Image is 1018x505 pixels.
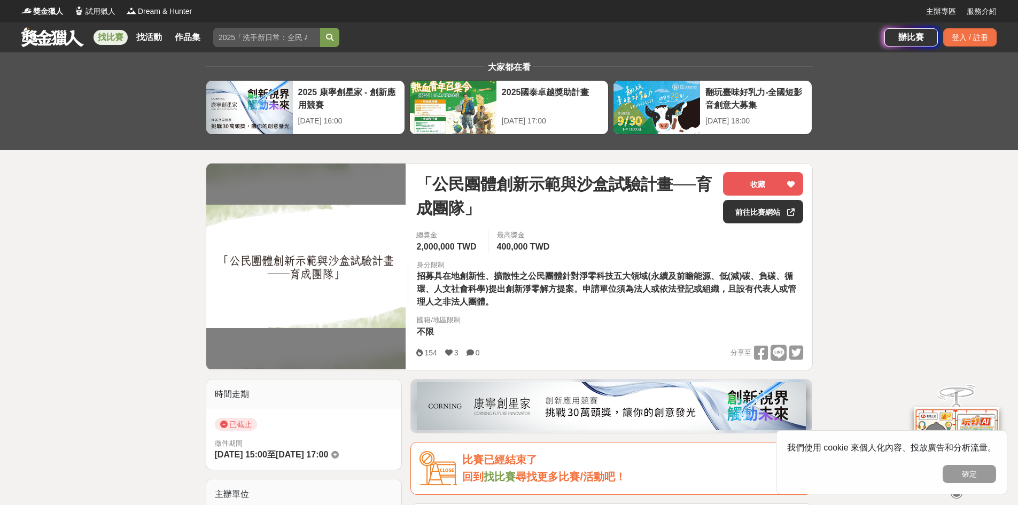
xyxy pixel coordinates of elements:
a: 前往比賽網站 [723,200,803,223]
span: 至 [267,450,276,459]
a: 2025 康寧創星家 - 創新應用競賽[DATE] 16:00 [206,80,405,135]
a: Logo試用獵人 [74,6,115,17]
span: 2,000,000 TWD [416,242,476,251]
div: 登入 / 註冊 [943,28,997,46]
a: 找活動 [132,30,166,45]
a: 作品集 [170,30,205,45]
a: 找比賽 [94,30,128,45]
div: 比賽已經結束了 [462,451,803,469]
div: 身分限制 [417,260,803,270]
span: 最高獎金 [497,230,553,240]
img: Logo [74,5,84,16]
span: Dream & Hunter [138,6,192,17]
a: LogoDream & Hunter [126,6,192,17]
input: 2025「洗手新日常：全民 ALL IN」洗手歌全台徵選 [213,28,320,47]
img: Logo [21,5,32,16]
img: Cover Image [206,205,406,328]
a: 辦比賽 [884,28,938,46]
button: 收藏 [723,172,803,196]
div: 國籍/地區限制 [417,315,461,325]
div: 2025 康寧創星家 - 創新應用競賽 [298,86,399,110]
div: 時間走期 [206,379,402,409]
span: 「公民團體創新示範與沙盒試驗計畫──育成團隊」 [416,172,714,220]
span: 總獎金 [416,230,479,240]
span: 回到 [462,471,484,483]
span: [DATE] 17:00 [276,450,328,459]
a: 服務介紹 [967,6,997,17]
img: d2146d9a-e6f6-4337-9592-8cefde37ba6b.png [914,403,999,475]
span: 我們使用 cookie 來個人化內容、投放廣告和分析流量。 [787,443,996,452]
span: 獎金獵人 [33,6,63,17]
div: 翻玩臺味好乳力-全國短影音創意大募集 [705,86,806,110]
a: Logo獎金獵人 [21,6,63,17]
span: 試用獵人 [86,6,115,17]
span: 400,000 TWD [497,242,550,251]
a: 主辦專區 [926,6,956,17]
div: [DATE] 18:00 [705,115,806,127]
span: 3 [454,348,459,357]
span: 已截止 [215,418,257,431]
img: Logo [126,5,137,16]
span: 尋找更多比賽/活動吧！ [516,471,626,483]
a: 2025國泰卓越獎助計畫[DATE] 17:00 [409,80,609,135]
span: 不限 [417,327,434,336]
button: 確定 [943,465,996,483]
span: 大家都在看 [485,63,533,72]
div: [DATE] 16:00 [298,115,399,127]
img: be6ed63e-7b41-4cb8-917a-a53bd949b1b4.png [417,382,806,430]
span: [DATE] 15:00 [215,450,267,459]
span: 徵件期間 [215,439,243,447]
span: 154 [424,348,437,357]
div: [DATE] 17:00 [502,115,603,127]
div: 2025國泰卓越獎助計畫 [502,86,603,110]
img: Icon [419,451,457,486]
a: 找比賽 [484,471,516,483]
span: 招募具在地創新性、擴散性之公民團體針對淨零科技五大領域(永續及前瞻能源、低(減)碳、負碳、循環、人文社會科學)提出創新淨零解方提案。申請單位須為法人或依法登記或組織，且設有代表人或管理人之非法人團體。 [417,271,796,306]
span: 0 [476,348,480,357]
span: 分享至 [731,345,751,361]
a: 翻玩臺味好乳力-全國短影音創意大募集[DATE] 18:00 [613,80,812,135]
